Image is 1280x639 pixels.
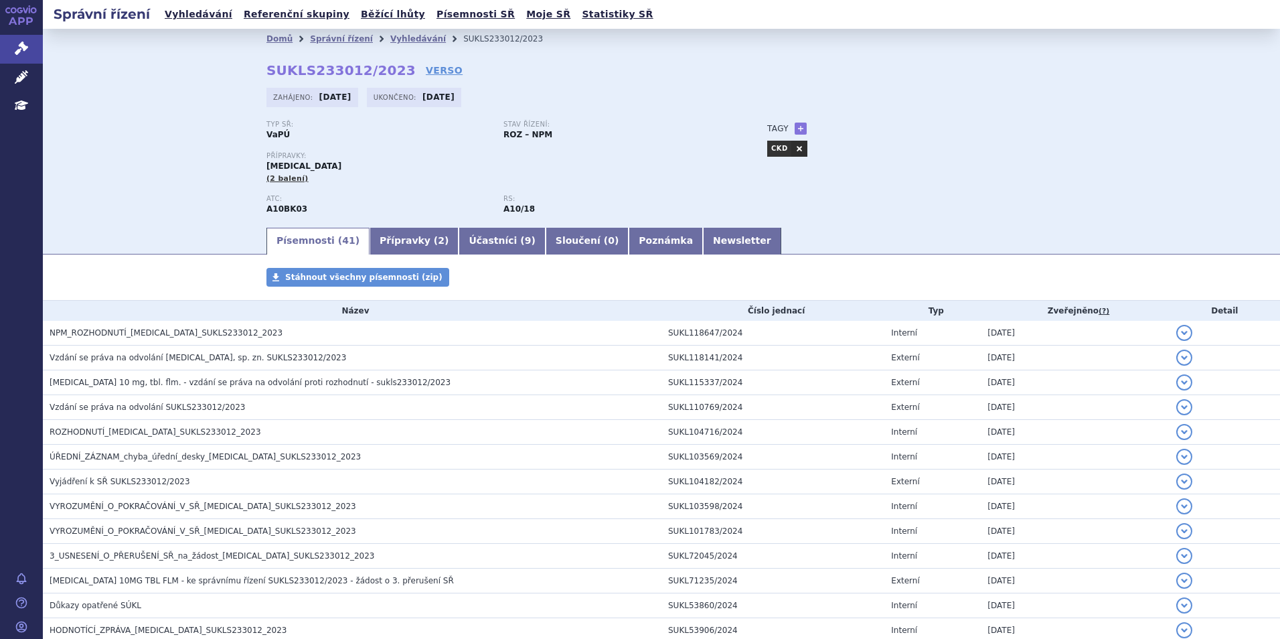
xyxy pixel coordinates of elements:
[1176,548,1192,564] button: detail
[266,130,290,139] strong: VaPÚ
[891,626,917,635] span: Interní
[522,5,574,23] a: Moje SŘ
[342,235,355,246] span: 41
[266,268,449,287] a: Stáhnout všechny písemnosti (zip)
[370,228,459,255] a: Přípravky (2)
[891,576,919,585] span: Externí
[273,92,315,102] span: Zahájeno:
[981,370,1169,395] td: [DATE]
[50,477,190,486] span: Vyjádření k SŘ SUKLS233012/2023
[767,121,789,137] h3: Tagy
[266,161,341,171] span: [MEDICAL_DATA]
[891,526,917,536] span: Interní
[546,228,629,255] a: Sloučení (0)
[50,328,283,338] span: NPM_ROZHODNUTÍ_JARDIANCE_SUKLS233012_2023
[981,519,1169,544] td: [DATE]
[661,494,884,519] td: SUKL103598/2024
[661,321,884,346] td: SUKL118647/2024
[891,378,919,387] span: Externí
[240,5,353,23] a: Referenční skupiny
[608,235,615,246] span: 0
[981,420,1169,445] td: [DATE]
[1176,622,1192,638] button: detail
[266,174,309,183] span: (2 balení)
[981,494,1169,519] td: [DATE]
[1176,374,1192,390] button: detail
[266,228,370,255] a: Písemnosti (41)
[891,328,917,338] span: Interní
[981,470,1169,494] td: [DATE]
[891,551,917,561] span: Interní
[981,346,1169,370] td: [DATE]
[981,445,1169,470] td: [DATE]
[503,204,535,214] strong: empagliflozin, dapagliflozin, kapagliflozin
[319,92,351,102] strong: [DATE]
[661,301,884,321] th: Číslo jednací
[981,301,1169,321] th: Zveřejněno
[50,427,261,437] span: ROZHODNUTÍ_JARDIANCE_SUKLS233012_2023
[310,34,373,44] a: Správní řízení
[1170,301,1280,321] th: Detail
[50,378,451,387] span: JARDIANCE 10 mg, tbl. flm. - vzdání se práva na odvolání proti rozhodnutí - sukls233012/2023
[891,477,919,486] span: Externí
[1176,325,1192,341] button: detail
[981,593,1169,618] td: [DATE]
[1099,307,1109,316] abbr: (?)
[503,130,552,139] strong: ROZ – NPM
[503,121,727,129] p: Stav řízení:
[891,353,919,362] span: Externí
[438,235,445,246] span: 2
[50,353,346,362] span: Vzdání se práva na odvolání JARDIANCE, sp. zn. SUKLS233012/2023
[459,228,545,255] a: Účastníci (9)
[266,34,293,44] a: Domů
[285,273,443,282] span: Stáhnout všechny písemnosti (zip)
[266,121,490,129] p: Typ SŘ:
[426,64,463,77] a: VERSO
[1176,523,1192,539] button: detail
[50,502,356,511] span: VYROZUMĚNÍ_O_POKRAČOVÁNÍ_V_SŘ_JARDIANCE_SUKLS233012_2023
[1176,350,1192,366] button: detail
[661,593,884,618] td: SUKL53860/2024
[981,395,1169,420] td: [DATE]
[661,445,884,470] td: SUKL103569/2024
[50,626,287,635] span: HODNOTÍCÍ_ZPRÁVA_JARDIANCE_SUKLS233012_2023
[1176,498,1192,514] button: detail
[503,195,727,203] p: RS:
[661,544,884,569] td: SUKL72045/2024
[891,502,917,511] span: Interní
[629,228,703,255] a: Poznámka
[891,601,917,610] span: Interní
[422,92,455,102] strong: [DATE]
[1176,449,1192,465] button: detail
[390,34,446,44] a: Vyhledávání
[703,228,781,255] a: Newsletter
[981,544,1169,569] td: [DATE]
[767,141,791,157] a: CKD
[884,301,981,321] th: Typ
[525,235,532,246] span: 9
[50,452,361,461] span: ÚŘEDNÍ_ZÁZNAM_chyba_úřední_desky_JARDIANCE_SUKLS233012_2023
[1176,573,1192,589] button: detail
[43,301,661,321] th: Název
[661,395,884,420] td: SUKL110769/2024
[463,29,560,49] li: SUKLS233012/2023
[374,92,419,102] span: Ukončeno:
[1176,597,1192,614] button: detail
[161,5,236,23] a: Vyhledávání
[981,321,1169,346] td: [DATE]
[357,5,429,23] a: Běžící lhůty
[50,526,356,536] span: VYROZUMĚNÍ_O_POKRAČOVÁNÍ_V_SŘ_JARDIANCE_SUKLS233012_2023
[50,403,245,412] span: Vzdání se práva na odvolání SUKLS233012/2023
[661,470,884,494] td: SUKL104182/2024
[1176,474,1192,490] button: detail
[50,601,141,610] span: Důkazy opatřené SÚKL
[891,403,919,412] span: Externí
[266,152,740,160] p: Přípravky:
[1176,424,1192,440] button: detail
[432,5,519,23] a: Písemnosti SŘ
[661,420,884,445] td: SUKL104716/2024
[578,5,657,23] a: Statistiky SŘ
[981,569,1169,593] td: [DATE]
[661,370,884,395] td: SUKL115337/2024
[50,551,374,561] span: 3_USNESENÍ_O_PŘERUŠENÍ_SŘ_na_žádost_JARDIANCE_SUKLS233012_2023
